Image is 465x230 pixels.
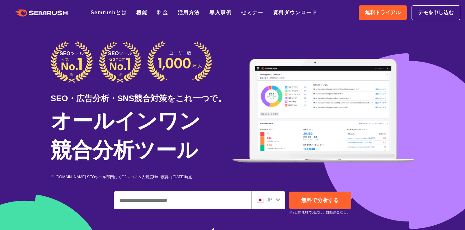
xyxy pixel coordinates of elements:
input: ドメイン、キーワードまたはURLを入力してください [114,192,251,209]
a: 無料で分析する [289,192,351,209]
a: 無料トライアル [359,5,407,20]
span: JP [266,197,272,202]
a: 導入事例 [209,10,232,15]
a: 資料ダウンロード [273,10,318,15]
a: 機能 [136,10,147,15]
span: デモを申し込む [418,9,454,17]
small: ※7日間無料でお試し。自動課金なし。 [289,209,350,215]
h1: オールインワン 競合分析ツール [51,106,232,165]
a: デモを申し込む [412,5,460,20]
a: Semrushとは [90,10,127,15]
div: ※ [DOMAIN_NAME] SEOツール部門にてG2スコア＆人気度No.1獲得（[DATE]時点） [51,174,232,180]
span: 無料トライアル [365,9,400,17]
a: 活用方法 [178,10,200,15]
div: SEO・広告分析・SNS競合対策をこれ一つで。 [51,83,232,105]
a: セミナー [241,10,263,15]
a: 料金 [157,10,168,15]
span: 無料で分析する [301,197,339,203]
